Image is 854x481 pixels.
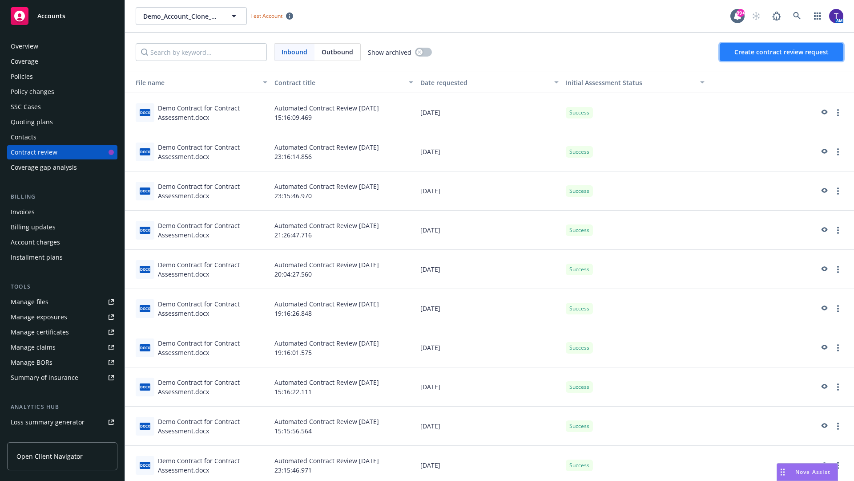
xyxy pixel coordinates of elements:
[569,422,589,430] span: Success
[11,250,63,265] div: Installment plans
[788,7,806,25] a: Search
[11,130,36,144] div: Contacts
[158,299,267,318] div: Demo Contract for Contract Assessment.docx
[247,11,297,20] span: Test Account
[158,378,267,396] div: Demo Contract for Contract Assessment.docx
[566,78,642,87] span: Initial Assessment Status
[569,383,589,391] span: Success
[37,12,65,20] span: Accounts
[417,211,563,250] div: [DATE]
[734,48,829,56] span: Create contract review request
[140,423,150,429] span: docx
[417,289,563,328] div: [DATE]
[140,148,150,155] span: docx
[833,460,843,471] a: more
[250,12,282,20] span: Test Account
[818,186,829,196] a: preview
[795,468,830,476] span: Nova Assist
[158,182,267,200] div: Demo Contract for Contract Assessment.docx
[833,107,843,118] a: more
[140,383,150,390] span: docx
[7,295,117,309] a: Manage files
[271,407,417,446] div: Automated Contract Review [DATE] 15:15:56.564
[7,205,117,219] a: Invoices
[7,115,117,129] a: Quoting plans
[833,225,843,236] a: more
[737,9,745,17] div: 99+
[818,303,829,314] a: preview
[143,12,220,21] span: Demo_Account_Clone_QA_CR_Tests_Demo
[11,371,78,385] div: Summary of insurance
[11,355,52,370] div: Manage BORs
[11,310,67,324] div: Manage exposures
[7,145,117,159] a: Contract review
[417,93,563,132] div: [DATE]
[777,464,788,481] div: Drag to move
[569,148,589,156] span: Success
[569,226,589,234] span: Success
[11,39,38,53] div: Overview
[818,147,829,157] a: preview
[158,221,267,240] div: Demo Contract for Contract Assessment.docx
[7,340,117,355] a: Manage claims
[158,456,267,475] div: Demo Contract for Contract Assessment.docx
[158,260,267,279] div: Demo Contract for Contract Assessment.docx
[720,43,843,61] button: Create contract review request
[368,48,411,57] span: Show archived
[282,47,307,57] span: Inbound
[569,344,589,352] span: Success
[818,342,829,353] a: preview
[7,282,117,291] div: Tools
[11,115,53,129] div: Quoting plans
[11,295,48,309] div: Manage files
[136,43,267,61] input: Search by keyword...
[7,355,117,370] a: Manage BORs
[7,160,117,175] a: Coverage gap analysis
[417,250,563,289] div: [DATE]
[271,72,417,93] button: Contract title
[809,7,826,25] a: Switch app
[417,171,563,211] div: [DATE]
[11,85,54,99] div: Policy changes
[7,235,117,249] a: Account charges
[569,461,589,469] span: Success
[569,187,589,195] span: Success
[818,264,829,275] a: preview
[7,220,117,234] a: Billing updates
[11,54,38,69] div: Coverage
[7,310,117,324] a: Manage exposures
[11,325,69,339] div: Manage certificates
[7,403,117,412] div: Analytics hub
[271,93,417,132] div: Automated Contract Review [DATE] 15:16:09.469
[140,462,150,469] span: docx
[158,417,267,436] div: Demo Contract for Contract Assessment.docx
[140,344,150,351] span: docx
[818,107,829,118] a: preview
[140,188,150,194] span: docx
[829,9,843,23] img: photo
[818,460,829,471] a: preview
[158,103,267,122] div: Demo Contract for Contract Assessment.docx
[7,130,117,144] a: Contacts
[11,220,56,234] div: Billing updates
[417,407,563,446] div: [DATE]
[129,78,258,87] div: Toggle SortBy
[7,250,117,265] a: Installment plans
[7,371,117,385] a: Summary of insurance
[833,382,843,392] a: more
[274,78,403,87] div: Contract title
[16,452,83,461] span: Open Client Navigator
[818,225,829,236] a: preview
[7,85,117,99] a: Policy changes
[818,382,829,392] a: preview
[417,367,563,407] div: [DATE]
[833,303,843,314] a: more
[129,78,258,87] div: File name
[11,100,41,114] div: SSC Cases
[11,160,77,175] div: Coverage gap analysis
[747,7,765,25] a: Start snowing
[140,266,150,273] span: docx
[7,325,117,339] a: Manage certificates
